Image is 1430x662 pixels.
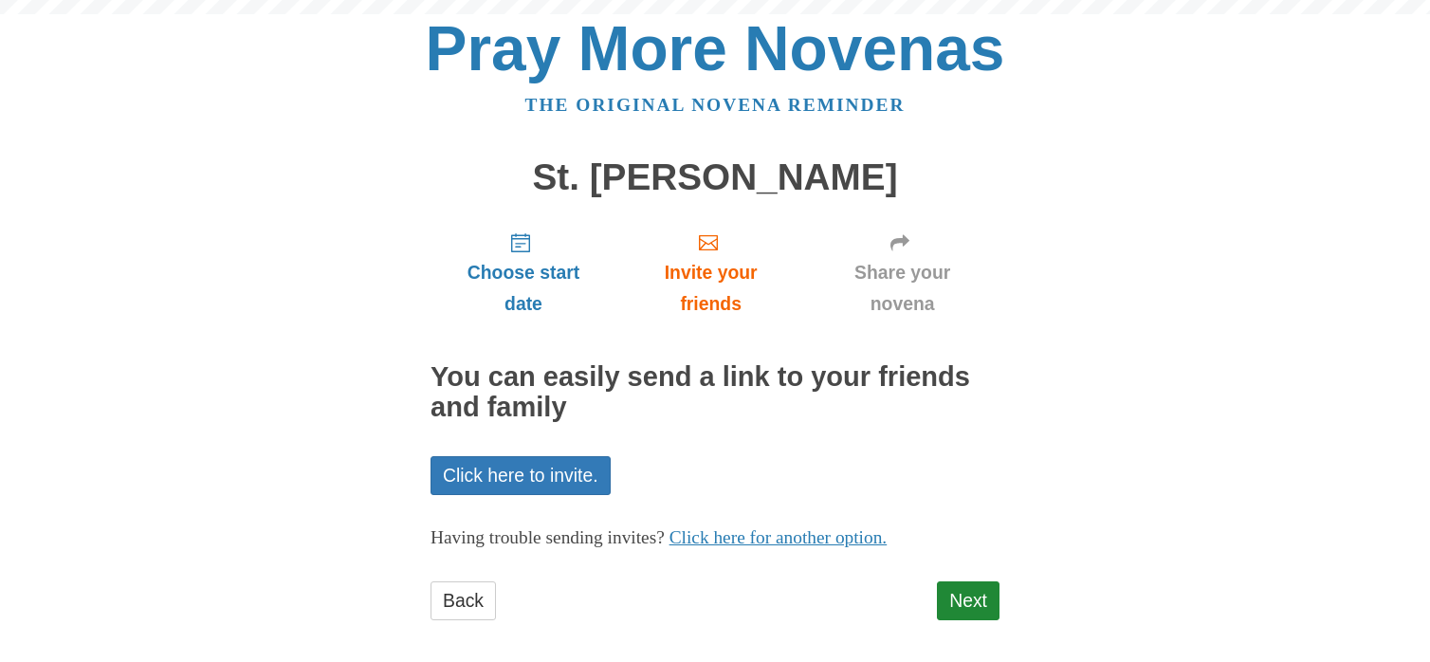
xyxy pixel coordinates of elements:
[824,257,981,320] span: Share your novena
[525,95,906,115] a: The original novena reminder
[616,216,805,329] a: Invite your friends
[431,456,611,495] a: Click here to invite.
[431,527,665,547] span: Having trouble sending invites?
[431,157,999,198] h1: St. [PERSON_NAME]
[669,527,888,547] a: Click here for another option.
[426,13,1005,83] a: Pray More Novenas
[431,362,999,423] h2: You can easily send a link to your friends and family
[431,216,616,329] a: Choose start date
[805,216,999,329] a: Share your novena
[635,257,786,320] span: Invite your friends
[431,581,496,620] a: Back
[937,581,999,620] a: Next
[449,257,597,320] span: Choose start date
